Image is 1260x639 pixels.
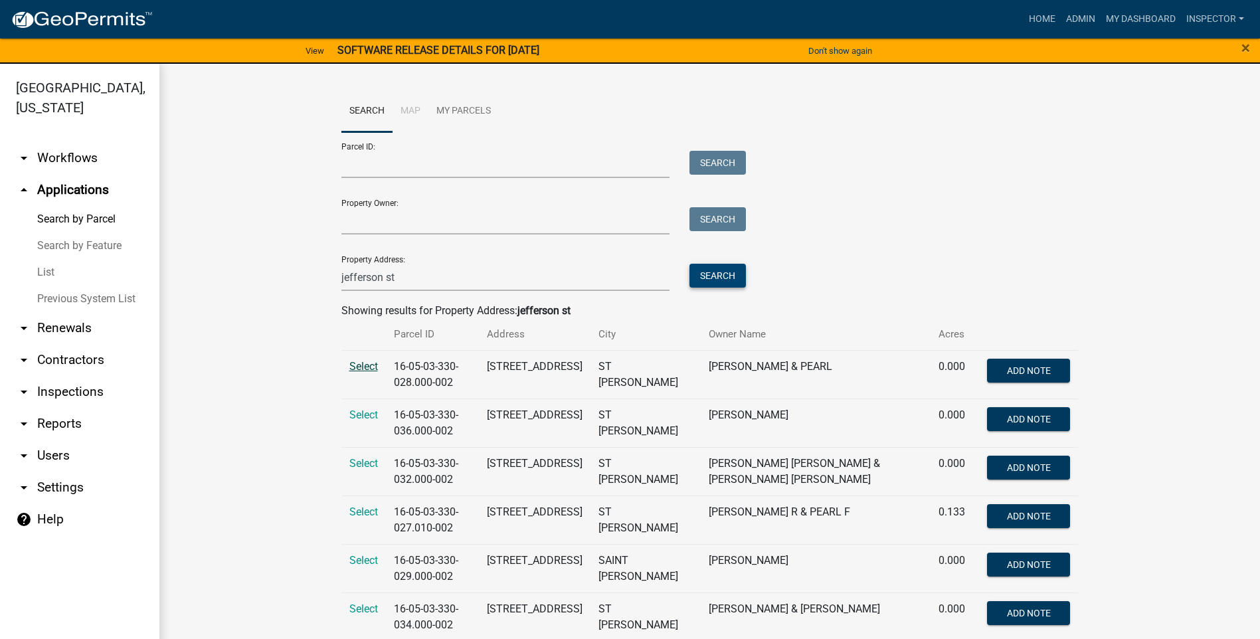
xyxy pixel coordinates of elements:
[341,90,393,133] a: Search
[701,447,931,496] td: [PERSON_NAME] [PERSON_NAME] & [PERSON_NAME] [PERSON_NAME]
[987,601,1070,625] button: Add Note
[1007,559,1051,569] span: Add Note
[1241,39,1250,57] span: ×
[689,207,746,231] button: Search
[16,448,32,464] i: arrow_drop_down
[701,319,931,350] th: Owner Name
[16,384,32,400] i: arrow_drop_down
[931,350,979,399] td: 0.000
[931,544,979,593] td: 0.000
[803,40,877,62] button: Don't show again
[428,90,499,133] a: My Parcels
[16,416,32,432] i: arrow_drop_down
[479,399,590,447] td: [STREET_ADDRESS]
[1181,7,1249,32] a: Inspector
[701,399,931,447] td: [PERSON_NAME]
[590,399,701,447] td: ST [PERSON_NAME]
[386,399,480,447] td: 16-05-03-330-036.000-002
[701,544,931,593] td: [PERSON_NAME]
[16,150,32,166] i: arrow_drop_down
[479,496,590,544] td: [STREET_ADDRESS]
[479,350,590,399] td: [STREET_ADDRESS]
[1101,7,1181,32] a: My Dashboard
[479,447,590,496] td: [STREET_ADDRESS]
[931,319,979,350] th: Acres
[337,44,539,56] strong: SOFTWARE RELEASE DETAILS FOR [DATE]
[16,182,32,198] i: arrow_drop_up
[1007,462,1051,472] span: Add Note
[987,456,1070,480] button: Add Note
[931,447,979,496] td: 0.000
[590,350,701,399] td: ST [PERSON_NAME]
[1007,365,1051,375] span: Add Note
[386,319,480,350] th: Parcel ID
[931,496,979,544] td: 0.133
[479,319,590,350] th: Address
[590,496,701,544] td: ST [PERSON_NAME]
[1007,510,1051,521] span: Add Note
[1024,7,1061,32] a: Home
[16,511,32,527] i: help
[1007,607,1051,618] span: Add Note
[386,350,480,399] td: 16-05-03-330-028.000-002
[701,350,931,399] td: [PERSON_NAME] & PEARL
[479,544,590,593] td: [STREET_ADDRESS]
[16,320,32,336] i: arrow_drop_down
[987,359,1070,383] button: Add Note
[590,319,701,350] th: City
[16,352,32,368] i: arrow_drop_down
[349,505,378,518] a: Select
[349,360,378,373] a: Select
[590,447,701,496] td: ST [PERSON_NAME]
[16,480,32,496] i: arrow_drop_down
[689,264,746,288] button: Search
[517,304,571,317] strong: jefferson st
[987,407,1070,431] button: Add Note
[590,544,701,593] td: SAINT [PERSON_NAME]
[386,496,480,544] td: 16-05-03-330-027.010-002
[931,399,979,447] td: 0.000
[341,303,1079,319] div: Showing results for Property Address:
[349,602,378,615] a: Select
[349,409,378,421] a: Select
[349,457,378,470] a: Select
[1061,7,1101,32] a: Admin
[701,496,931,544] td: [PERSON_NAME] R & PEARL F
[689,151,746,175] button: Search
[386,447,480,496] td: 16-05-03-330-032.000-002
[300,40,329,62] a: View
[1241,40,1250,56] button: Close
[987,504,1070,528] button: Add Note
[1007,413,1051,424] span: Add Note
[386,544,480,593] td: 16-05-03-330-029.000-002
[987,553,1070,577] button: Add Note
[349,554,378,567] a: Select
